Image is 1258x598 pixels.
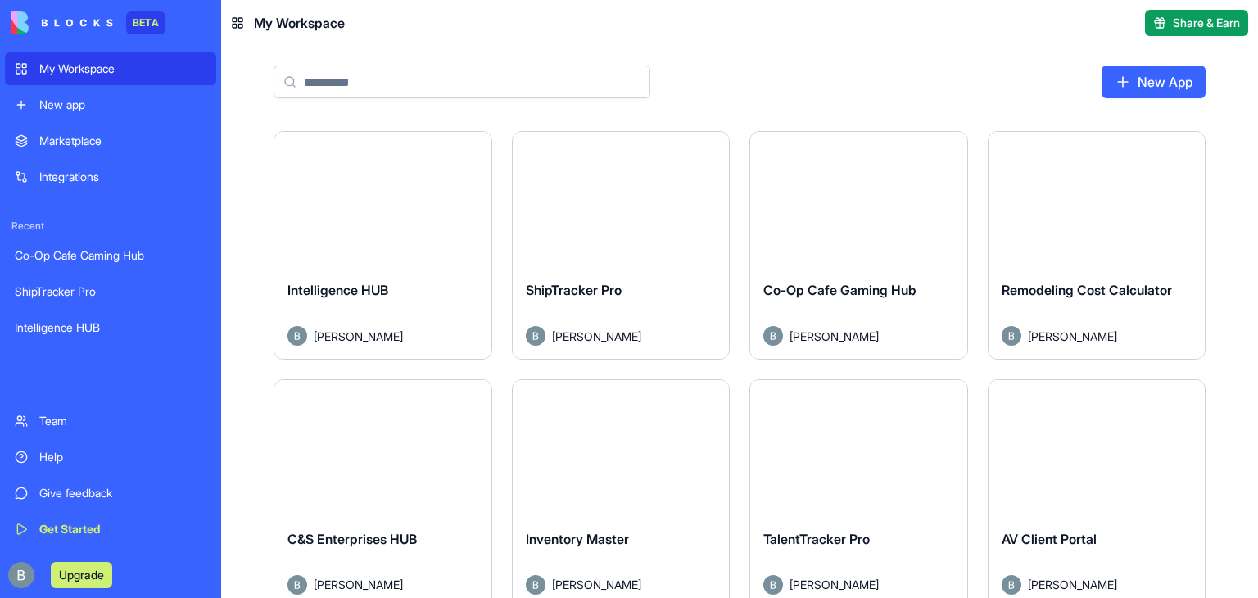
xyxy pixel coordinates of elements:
span: TalentTracker Pro [763,531,870,547]
a: My Workspace [5,52,216,85]
span: Remodeling Cost Calculator [1002,282,1172,298]
a: ShipTracker Pro [5,275,216,308]
div: Give feedback [39,485,206,501]
span: Co-Op Cafe Gaming Hub [763,282,916,298]
img: logo [11,11,113,34]
a: Help [5,441,216,473]
div: Integrations [39,169,206,185]
div: Help [39,449,206,465]
img: Avatar [526,326,545,346]
div: Intelligence HUB [15,319,206,336]
span: [PERSON_NAME] [314,576,403,593]
a: Team [5,405,216,437]
span: Recent [5,220,216,233]
a: New App [1102,66,1206,98]
span: My Workspace [254,13,345,33]
div: ShipTracker Pro [15,283,206,300]
span: [PERSON_NAME] [552,576,641,593]
img: Avatar [1002,575,1021,595]
a: New app [5,88,216,121]
div: My Workspace [39,61,206,77]
a: Give feedback [5,477,216,510]
a: Marketplace [5,125,216,157]
span: ShipTracker Pro [526,282,622,298]
a: Get Started [5,513,216,546]
img: Avatar [763,326,783,346]
img: ACg8ocIug40qN1SCXJiinWdltW7QsPxROn8ZAVDlgOtPD8eQfXIZmw=s96-c [8,562,34,588]
a: Intelligence HUBAvatar[PERSON_NAME] [274,131,492,360]
span: [PERSON_NAME] [1028,576,1117,593]
a: Integrations [5,161,216,193]
div: Team [39,413,206,429]
img: Avatar [1002,326,1021,346]
a: Upgrade [51,566,112,582]
img: Avatar [287,575,307,595]
span: [PERSON_NAME] [790,576,879,593]
span: Share & Earn [1173,15,1240,31]
span: Intelligence HUB [287,282,388,298]
span: [PERSON_NAME] [314,328,403,345]
span: Inventory Master [526,531,629,547]
div: Co-Op Cafe Gaming Hub [15,247,206,264]
div: BETA [126,11,165,34]
span: AV Client Portal [1002,531,1097,547]
img: Avatar [526,575,545,595]
a: Remodeling Cost CalculatorAvatar[PERSON_NAME] [988,131,1206,360]
a: ShipTracker ProAvatar[PERSON_NAME] [512,131,731,360]
button: Share & Earn [1145,10,1248,36]
div: New app [39,97,206,113]
img: Avatar [763,575,783,595]
img: Avatar [287,326,307,346]
span: [PERSON_NAME] [552,328,641,345]
div: Marketplace [39,133,206,149]
div: Get Started [39,521,206,537]
a: Co-Op Cafe Gaming HubAvatar[PERSON_NAME] [749,131,968,360]
a: Intelligence HUB [5,311,216,344]
a: BETA [11,11,165,34]
span: C&S Enterprises HUB [287,531,417,547]
a: Co-Op Cafe Gaming Hub [5,239,216,272]
button: Upgrade [51,562,112,588]
span: [PERSON_NAME] [1028,328,1117,345]
span: [PERSON_NAME] [790,328,879,345]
